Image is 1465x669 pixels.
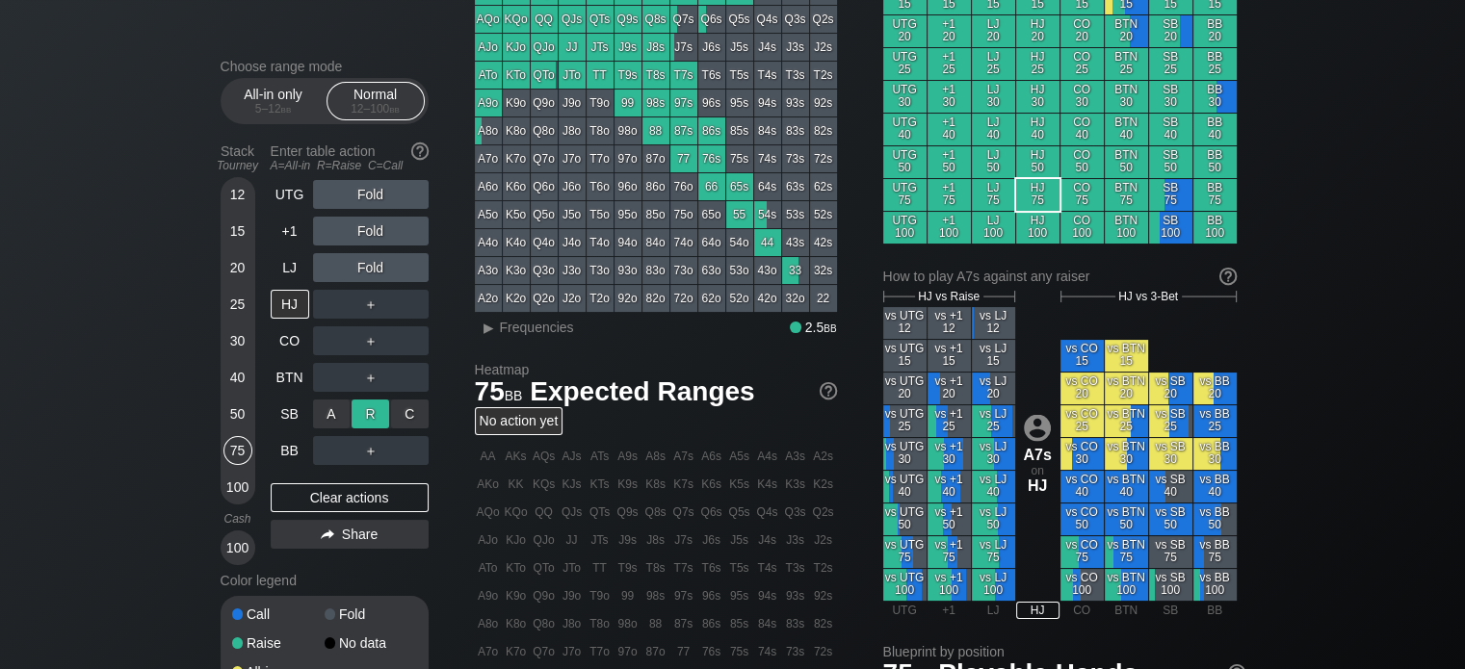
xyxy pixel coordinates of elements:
[615,285,641,312] div: 92o
[1060,48,1104,80] div: CO 25
[321,529,334,540] img: share.864f2f62.svg
[918,290,980,303] span: HJ vs Raise
[726,201,753,228] div: 55
[928,179,971,211] div: +1 75
[1060,438,1104,470] div: vs CO 30
[1149,405,1192,437] div: vs SB 25
[810,285,837,312] div: 22
[1149,81,1192,113] div: SB 30
[271,326,309,355] div: CO
[559,62,586,89] div: JTo
[1016,81,1060,113] div: HJ 30
[928,114,971,145] div: +1 40
[1016,179,1060,211] div: HJ 75
[810,201,837,228] div: 52s
[883,212,927,244] div: UTG 100
[229,83,318,119] div: All-in only
[883,146,927,178] div: UTG 50
[559,229,586,256] div: J4o
[782,173,809,200] div: 63s
[928,212,971,244] div: +1 100
[972,15,1015,47] div: LJ 20
[754,173,781,200] div: 64s
[698,257,725,284] div: 63o
[615,257,641,284] div: 93o
[1024,414,1051,441] img: icon-avatar.b40e07d9.svg
[313,217,429,245] div: Fold
[475,117,502,144] div: A8o
[233,102,314,116] div: 5 – 12
[972,405,1015,437] div: vs LJ 25
[670,443,697,470] div: A7s
[883,269,1237,284] div: How to play A7s against any raiser
[213,136,263,180] div: Stack
[642,443,669,470] div: A8s
[335,102,416,116] div: 12 – 100
[642,90,669,116] div: 98s
[615,34,641,61] div: J9s
[1060,114,1104,145] div: CO 40
[1060,405,1104,437] div: vs CO 25
[928,373,971,404] div: vs +1 20
[810,34,837,61] div: J2s
[1149,146,1192,178] div: SB 50
[313,363,429,392] div: ＋
[1105,212,1148,244] div: BTN 100
[782,90,809,116] div: 93s
[271,436,309,465] div: BB
[1149,212,1192,244] div: SB 100
[472,377,526,409] span: 75
[389,102,400,116] span: bb
[1105,114,1148,145] div: BTN 40
[531,229,558,256] div: Q4o
[698,285,725,312] div: 62o
[503,6,530,33] div: KQo
[790,320,836,335] div: 2.5
[1016,15,1060,47] div: HJ 20
[325,607,417,621] div: Fold
[670,117,697,144] div: 87s
[1105,81,1148,113] div: BTN 30
[475,145,502,172] div: A7o
[475,62,502,89] div: ATo
[500,320,574,335] span: Frequencies
[1060,146,1104,178] div: CO 50
[726,6,753,33] div: Q5s
[1016,114,1060,145] div: HJ 40
[313,399,429,428] div: ＋
[642,201,669,228] div: 85o
[1105,15,1148,47] div: BTN 20
[972,212,1015,244] div: LJ 100
[587,285,614,312] div: T2o
[726,443,753,470] div: A5s
[1193,212,1237,244] div: BB 100
[587,145,614,172] div: T7o
[726,145,753,172] div: 75s
[754,229,781,256] div: 44
[883,340,927,372] div: vs UTG 15
[782,62,809,89] div: T3s
[531,62,558,89] div: QTo
[1105,438,1148,470] div: vs BTN 30
[1016,146,1060,178] div: HJ 50
[642,117,669,144] div: 88
[1149,179,1192,211] div: SB 75
[726,173,753,200] div: 65s
[782,229,809,256] div: 43s
[883,48,927,80] div: UTG 25
[391,399,429,428] div: C
[223,326,252,355] div: 30
[1149,15,1192,47] div: SB 20
[475,173,502,200] div: A6o
[642,257,669,284] div: 83o
[726,285,753,312] div: 52o
[223,253,252,282] div: 20
[475,257,502,284] div: A3o
[1193,114,1237,145] div: BB 40
[531,145,558,172] div: Q7o
[559,285,586,312] div: J2o
[1060,212,1104,244] div: CO 100
[1060,340,1104,372] div: vs CO 15
[698,6,725,33] div: Q6s
[615,117,641,144] div: 98o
